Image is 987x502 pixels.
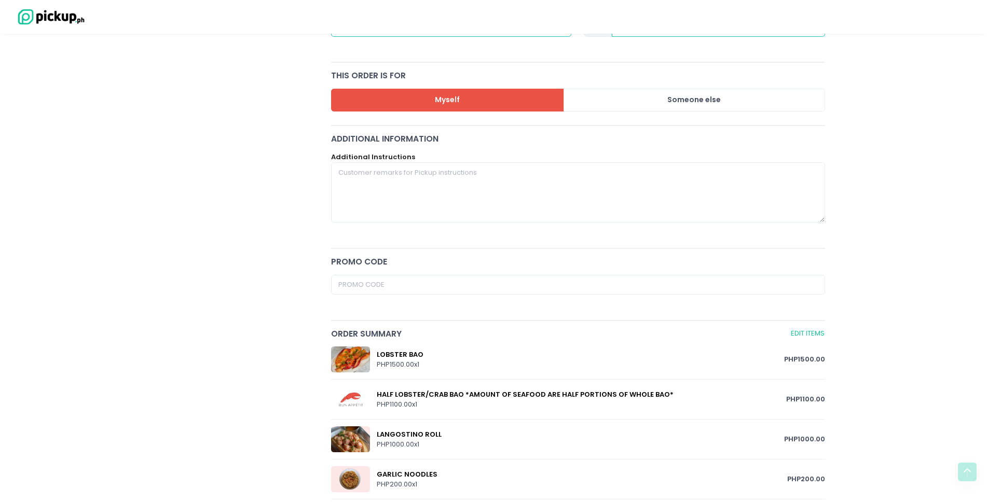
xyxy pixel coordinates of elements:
div: this order is for [331,69,825,81]
div: PHP 200.00 x 1 [377,479,787,490]
div: Promo code [331,256,825,268]
div: PHP 1500.00 x 1 [377,359,784,370]
div: GARLIC NOODLES [377,469,787,480]
span: Order Summary [331,328,788,340]
button: Someone else [564,89,825,112]
span: PHP 1500.00 [784,354,825,365]
a: Edit Items [790,328,825,340]
button: Myself [331,89,564,112]
div: PHP 1100.00 x 1 [377,399,786,410]
div: LANGOSTINO ROLL [377,429,784,440]
input: Promo Code [331,275,825,295]
img: logo [13,8,86,26]
div: LOBSTER BAO [377,350,784,360]
span: PHP 1100.00 [786,394,825,405]
label: Additional Instructions [331,152,415,162]
div: Large button group [331,89,825,112]
div: PHP 1000.00 x 1 [377,439,784,450]
span: PHP 1000.00 [784,434,825,444]
div: Additional Information [331,133,825,145]
div: HALF LOBSTER/CRAB BAO *AMOUNT OF SEAFOOD ARE HALF PORTIONS OF WHOLE BAO* [377,389,786,400]
span: PHP 200.00 [787,474,825,484]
